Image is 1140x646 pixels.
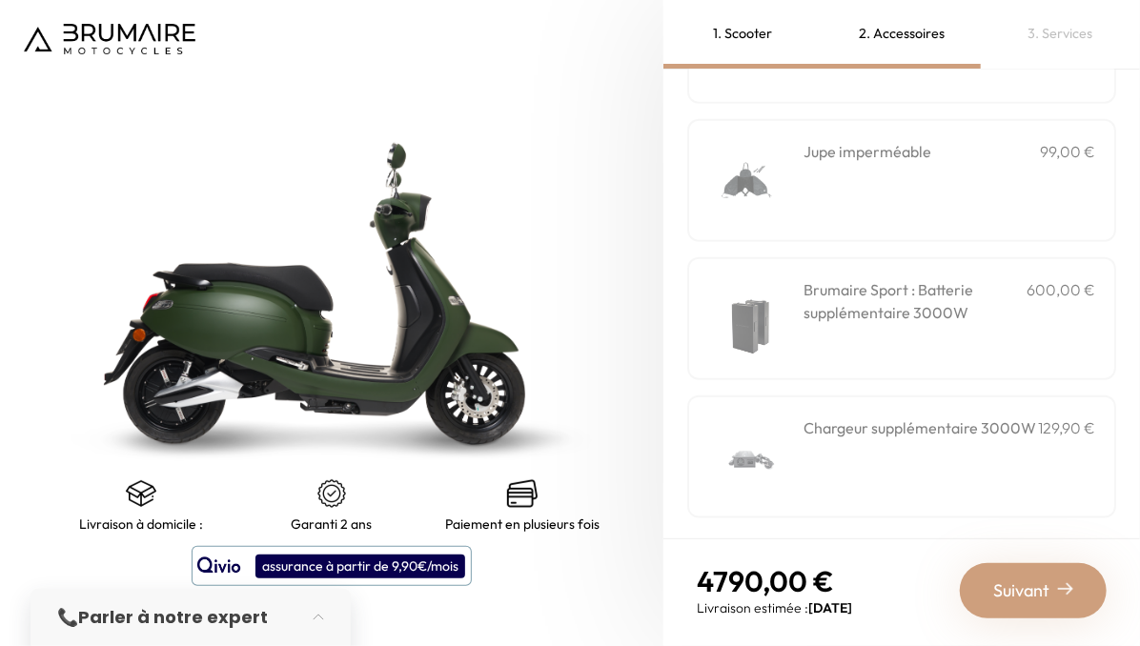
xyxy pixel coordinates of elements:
[697,564,852,598] p: 4790,00 €
[1038,416,1095,439] p: 129,90 €
[316,478,347,509] img: certificat-de-garantie.png
[79,516,203,532] p: Livraison à domicile :
[804,278,1027,324] h3: Brumaire Sport : Batterie supplémentaire 3000W
[126,478,156,509] img: shipping.png
[708,278,789,359] img: Brumaire Sport : Batterie supplémentaire 3000W
[1040,140,1095,163] p: 99,00 €
[697,598,852,617] p: Livraison estimée :
[708,140,789,221] img: Jupe imperméable
[445,516,600,532] p: Paiement en plusieurs fois
[1027,278,1095,324] p: 600,00 €
[24,24,195,54] img: Logo de Brumaire
[993,577,1049,604] span: Suivant
[197,555,241,577] img: logo qivio
[708,416,789,497] img: Chargeur supplémentaire 3000W
[192,546,472,586] button: assurance à partir de 9,90€/mois
[255,555,465,578] div: assurance à partir de 9,90€/mois
[804,416,1036,439] h3: Chargeur supplémentaire 3000W
[507,478,538,509] img: credit-cards.png
[808,599,852,616] span: [DATE]
[1058,581,1073,596] img: right-arrow-2.png
[292,516,373,532] p: Garanti 2 ans
[804,140,931,163] h3: Jupe imperméable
